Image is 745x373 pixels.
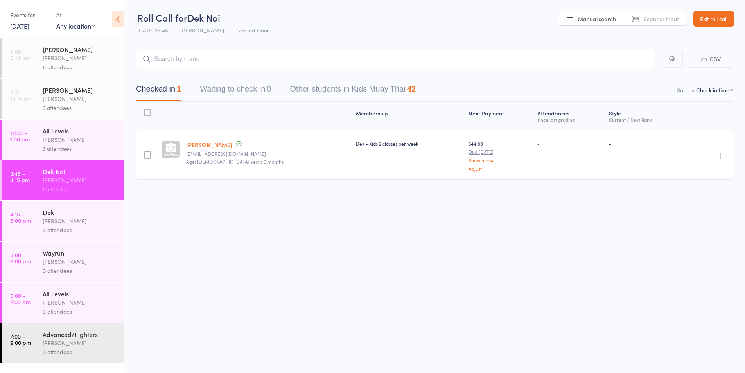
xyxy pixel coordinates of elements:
div: Dek - Kids 2 classes per week [356,140,462,147]
a: 7:00 -9:00 pmAdvanced/Fighters[PERSON_NAME]0 attendees [2,323,124,363]
div: 0 attendees [43,348,117,357]
div: [PERSON_NAME] [43,45,117,54]
div: Check in time [696,86,729,94]
a: 9:30 -10:15 am[PERSON_NAME][PERSON_NAME]3 attendees [2,79,124,119]
span: Manual search [578,15,616,23]
button: CSV [689,51,733,68]
div: 1 [177,85,181,93]
div: 3 attendees [43,103,117,112]
div: 0 [267,85,271,93]
div: 0 attendees [43,266,117,275]
time: 4:15 - 5:00 pm [10,211,31,223]
time: 9:30 - 10:15 am [10,89,31,101]
div: Any location [56,22,95,30]
button: Checked in1 [136,81,181,101]
time: 12:00 - 1:00 pm [10,130,30,142]
div: All Levels [43,289,117,298]
div: [PERSON_NAME] [43,298,117,307]
label: Sort by [677,86,695,94]
a: 6:00 -6:45 am[PERSON_NAME][PERSON_NAME]8 attendees [2,38,124,78]
a: 3:45 -4:15 pmDek Noi[PERSON_NAME]1 attendee [2,160,124,200]
time: 5:00 - 6:00 pm [10,252,31,264]
div: $44.80 [469,140,531,171]
div: [PERSON_NAME] [43,94,117,103]
div: Membership [353,105,465,126]
input: Search by name [136,50,655,68]
div: All Levels [43,126,117,135]
time: 6:00 - 6:45 am [10,48,31,61]
span: Scanner input [644,15,679,23]
small: Due [DATE] [469,149,531,155]
div: [PERSON_NAME] [43,135,117,144]
span: Roll Call for [137,11,187,24]
div: Advanced/Fighters [43,330,117,339]
div: 3 attendees [43,144,117,153]
div: At [56,9,95,22]
a: Adjust [469,166,531,171]
small: rachelkryan@hotmail.com [186,151,350,157]
span: [DATE] 15:45 [137,26,168,34]
span: Age: [DEMOGRAPHIC_DATA] years 6 months [186,158,284,165]
div: [PERSON_NAME] [43,339,117,348]
a: [PERSON_NAME] [186,141,232,149]
span: Ground Floor [236,26,269,34]
div: Next Payment [465,105,534,126]
a: 12:00 -1:00 pmAll Levels[PERSON_NAME]3 attendees [2,120,124,160]
div: Events for [10,9,48,22]
div: Current / Next Rank [609,117,683,122]
time: 6:00 - 7:00 pm [10,292,31,305]
div: Wayrun [43,249,117,257]
div: Atten­dances [534,105,606,126]
a: 4:15 -5:00 pmDek[PERSON_NAME]0 attendees [2,201,124,241]
a: Show more [469,158,531,163]
div: 42 [407,85,416,93]
a: 5:00 -6:00 pmWayrun[PERSON_NAME]0 attendees [2,242,124,282]
time: 3:45 - 4:15 pm [10,170,30,183]
div: Dek Noi [43,167,117,176]
div: Style [606,105,686,126]
button: Other students in Kids Muay Thai42 [290,81,416,101]
button: Waiting to check in0 [200,81,271,101]
time: 7:00 - 9:00 pm [10,333,31,346]
a: [DATE] [10,22,29,30]
div: [PERSON_NAME] [43,54,117,63]
div: [PERSON_NAME] [43,86,117,94]
div: [PERSON_NAME] [43,257,117,266]
a: Exit roll call [693,11,734,27]
div: 1 attendee [43,185,117,194]
div: - [537,140,603,147]
div: 0 attendees [43,225,117,234]
div: - [609,140,683,147]
div: [PERSON_NAME] [43,176,117,185]
div: since last grading [537,117,603,122]
span: Dek Noi [187,11,220,24]
div: [PERSON_NAME] [43,216,117,225]
span: [PERSON_NAME] [180,26,224,34]
div: 8 attendees [43,63,117,72]
a: 6:00 -7:00 pmAll Levels[PERSON_NAME]0 attendees [2,283,124,323]
div: Dek [43,208,117,216]
div: 0 attendees [43,307,117,316]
